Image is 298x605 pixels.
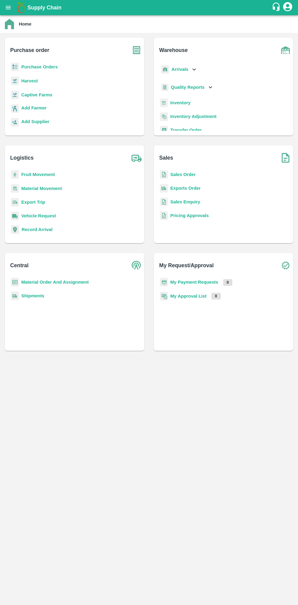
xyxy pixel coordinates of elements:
img: recordArrival [11,225,19,234]
a: Shipments [21,293,44,298]
img: whInventory [160,99,168,107]
img: approval [160,292,168,301]
a: Add Supplier [21,118,49,126]
a: Exports Order [170,186,201,191]
img: payment [160,278,168,287]
div: account of current user [282,1,293,14]
a: Fruit Movement [21,172,55,177]
img: whArrival [161,65,169,74]
b: Sales [159,154,173,162]
a: Sales Order [170,172,196,177]
img: sales [160,211,168,220]
img: farmer [11,104,19,113]
a: Add Farmer [21,105,47,113]
b: Purchase order [10,46,49,54]
img: qualityReport [161,84,168,91]
b: Home [19,22,31,26]
img: harvest [11,76,19,85]
img: central [129,258,144,273]
img: supplier [11,118,19,127]
a: Purchase Orders [21,64,58,69]
a: Supply Chain [27,3,272,12]
img: warehouse [278,43,293,58]
img: truck [129,150,144,165]
a: Inventory Adjustment [170,114,217,119]
img: home [5,19,14,29]
img: whTransfer [160,126,168,135]
a: Pricing Approvals [170,213,209,218]
img: check [278,258,293,273]
b: Arrivals [172,67,188,72]
img: harvest [11,90,19,99]
a: My Approval List [170,294,206,299]
img: sales [160,198,168,206]
div: Arrivals [160,63,198,76]
img: vehicle [11,212,19,220]
p: 0 [211,293,221,299]
div: customer-support [272,2,282,13]
img: reciept [11,63,19,71]
a: Inventory [170,100,191,105]
a: Record Arrival [22,227,53,232]
a: Vehicle Request [21,213,56,218]
b: Add Farmer [21,105,47,110]
img: delivery [11,198,19,207]
b: Central [10,261,29,270]
div: Quality Reports [160,81,214,94]
a: Export Trip [21,200,45,205]
img: centralMaterial [11,278,19,287]
img: fruit [11,170,19,179]
img: shipments [160,184,168,193]
img: inventory [160,112,168,121]
b: Logistics [10,154,34,162]
img: logo [15,2,27,14]
a: Transfer Order [170,128,202,133]
a: Material Movement [21,186,62,191]
button: open drawer [1,1,15,15]
img: sales [160,170,168,179]
b: Supply Chain [27,5,61,11]
img: purchase [129,43,144,58]
b: Add Supplier [21,119,49,124]
b: My Request/Approval [159,261,214,270]
img: soSales [278,150,293,165]
a: Sales Enquiry [170,199,200,204]
img: material [11,184,19,193]
b: Quality Reports [171,85,205,90]
b: Warehouse [159,46,188,54]
a: Harvest [21,78,38,83]
p: 0 [223,279,233,286]
img: shipments [11,292,19,300]
a: Captive Farms [21,92,52,97]
a: My Payment Requests [170,280,218,285]
a: Material Order And Assignment [21,280,89,285]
